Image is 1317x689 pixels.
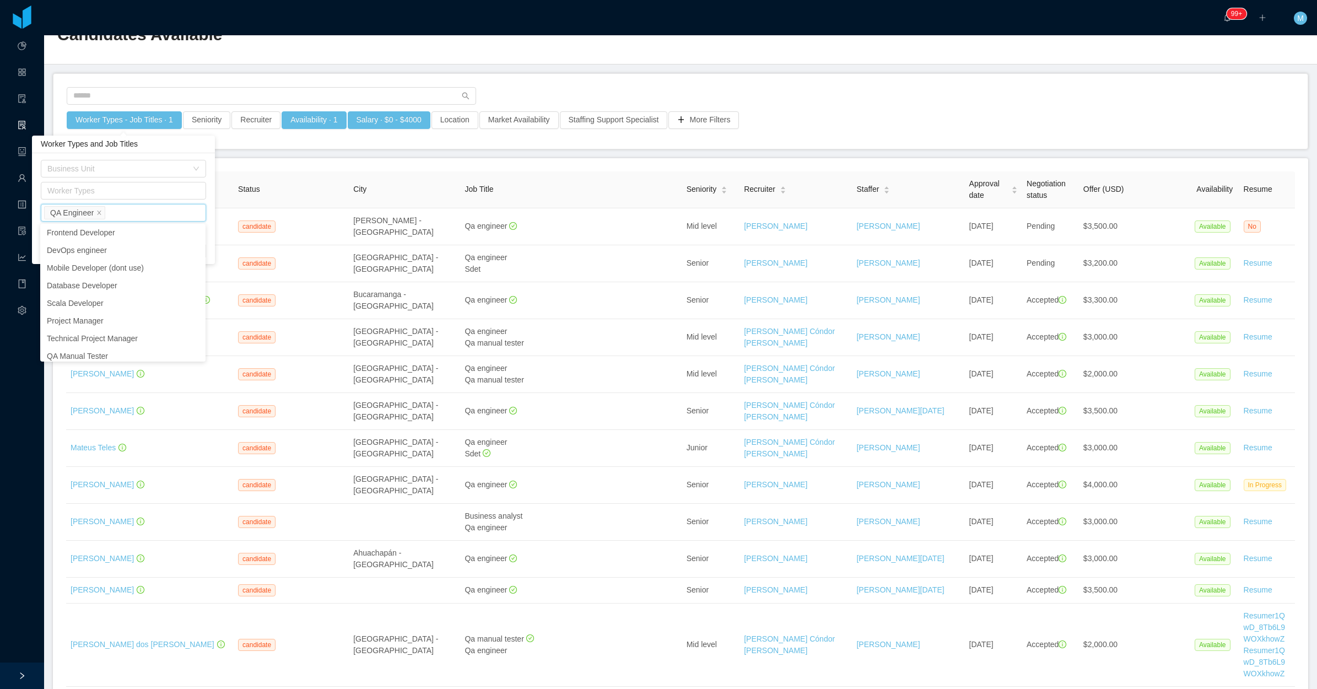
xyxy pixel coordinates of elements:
td: [GEOGRAPHIC_DATA] - [GEOGRAPHIC_DATA] [349,356,460,393]
td: Senior [682,578,740,604]
button: Availability · 1 [282,111,346,129]
a: [PERSON_NAME] Cóndor [PERSON_NAME] [744,438,835,458]
td: [DATE] [965,604,1022,687]
a: Resume [1244,294,1272,306]
button: Salary · $0 - $4000 [348,111,430,129]
li: Frontend Developer [40,224,206,241]
i: icon: book [18,274,26,297]
td: Mid level [682,356,740,393]
span: candidate [238,442,276,454]
i: icon: caret-up [721,185,727,189]
i: icon: check-circle [509,481,517,488]
td: [DATE] [965,282,1022,319]
td: Mid level [682,208,740,245]
i: icon: info-circle [1059,640,1066,648]
span: candidate [238,331,276,343]
span: $2,000.00 [1083,369,1118,378]
span: Sdet [465,265,481,273]
td: [DATE] [965,578,1022,604]
a: [PERSON_NAME] [71,480,134,489]
a: [PERSON_NAME] [856,443,920,452]
i: icon: check-circle [483,449,490,457]
span: Accepted [1027,480,1066,489]
a: [PERSON_NAME] [744,295,807,304]
span: candidate [238,479,276,491]
span: Status [238,185,260,193]
span: Qa engineer [465,480,517,489]
span: Qa engineer [465,554,517,563]
span: Qa engineer [465,585,517,594]
i: icon: info-circle [1059,518,1066,525]
i: icon: check-circle [509,555,517,562]
i: icon: setting [18,301,26,323]
span: Qa manual tester [465,375,523,384]
a: [PERSON_NAME] dos [PERSON_NAME] [71,640,214,649]
a: [PERSON_NAME] [856,222,920,230]
i: icon: info-circle [1059,481,1066,488]
span: candidate [238,405,276,417]
span: Available [1195,553,1230,565]
span: Available [1195,368,1230,380]
i: icon: check-circle [526,634,534,642]
span: Available [1195,405,1230,417]
a: [PERSON_NAME] Cóndor [PERSON_NAME] [744,327,835,347]
div: Sort [780,185,786,192]
span: candidate [238,257,276,270]
td: [DATE] [965,430,1022,467]
a: icon: profile [18,194,26,217]
span: Available [1195,220,1230,233]
td: [GEOGRAPHIC_DATA] - [GEOGRAPHIC_DATA] [349,319,460,356]
a: icon: check-circle [507,406,517,415]
a: Resume [1244,405,1272,417]
i: icon: check [192,353,199,359]
i: icon: check-circle [509,586,517,594]
li: QA Engineer [44,206,105,219]
i: icon: info-circle [217,640,225,648]
span: Sdet [465,449,490,458]
span: Qa manual tester [465,634,533,643]
span: Qa engineer [465,438,507,446]
i: icon: info-circle [137,370,144,378]
td: [PERSON_NAME] - [GEOGRAPHIC_DATA] [349,208,460,245]
span: $4,000.00 [1083,480,1118,489]
span: candidate [238,553,276,565]
span: candidate [238,220,276,233]
span: Accepted [1027,640,1066,649]
i: icon: down [193,165,199,173]
a: [PERSON_NAME][DATE] [856,585,944,594]
a: [PERSON_NAME] [71,585,134,594]
span: Accepted [1027,369,1066,378]
td: [DATE] [965,208,1022,245]
i: icon: line-chart [18,248,26,270]
span: $3,000.00 [1083,554,1118,563]
i: icon: caret-up [1012,185,1018,189]
i: icon: caret-up [780,185,786,189]
span: candidate [238,294,276,306]
span: Accepted [1027,295,1066,304]
a: Resume [1244,584,1272,596]
span: $3,500.00 [1083,585,1118,594]
a: [PERSON_NAME] [856,480,920,489]
span: M [1297,12,1304,25]
span: Business analyst [465,512,522,520]
span: candidate [238,584,276,596]
span: No [1244,220,1261,233]
a: Resumer1QwD_8Tb6L9WOXkhowZ [1244,645,1291,680]
span: Available [1195,584,1230,596]
span: Qa engineer [465,523,507,532]
a: icon: appstore [18,62,26,85]
li: Database Developer [40,277,206,294]
a: [PERSON_NAME][DATE] [856,406,944,415]
li: DevOps engineer [40,241,206,259]
i: icon: info-circle [137,407,144,415]
span: Available [1195,257,1230,270]
a: Resume [1244,257,1272,269]
span: $3,300.00 [1083,295,1118,304]
span: candidate [238,639,276,651]
span: Accepted [1027,517,1066,526]
a: icon: check-circle [524,634,534,643]
button: Worker Types - Job Titles · 1 [67,111,182,129]
i: icon: info-circle [137,586,144,594]
button: Seniority [183,111,230,129]
span: Approval date [969,178,1007,201]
